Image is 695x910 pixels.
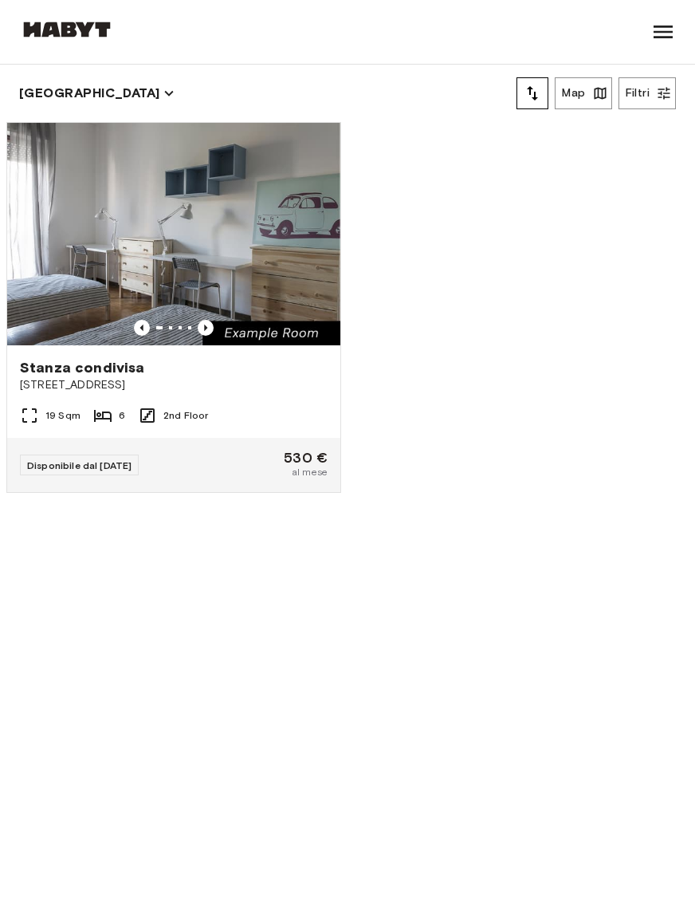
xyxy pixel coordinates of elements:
[7,123,340,345] img: Marketing picture of unit IT-14-029-003-04H
[45,408,80,423] span: 19 Sqm
[284,451,328,465] span: 530 €
[163,408,208,423] span: 2nd Floor
[19,22,115,37] img: Habyt
[119,408,125,423] span: 6
[134,320,150,336] button: Previous image
[19,82,175,104] button: [GEOGRAPHIC_DATA]
[292,465,328,479] span: al mese
[20,358,144,377] span: Stanza condivisa
[618,77,676,109] button: Filtri
[20,377,328,393] span: [STREET_ADDRESS]
[6,122,341,493] a: Marketing picture of unit IT-14-029-003-04HPrevious imagePrevious imageStanza condivisa[STREET_AD...
[27,459,132,471] span: Disponibile dal [DATE]
[555,77,611,109] button: Map
[198,320,214,336] button: Previous image
[516,77,548,109] button: tune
